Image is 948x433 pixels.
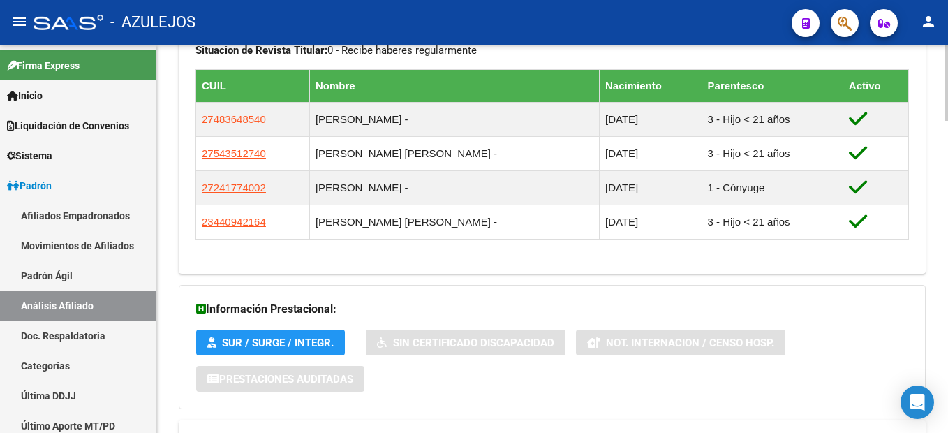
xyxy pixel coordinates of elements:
span: Firma Express [7,58,80,73]
td: [DATE] [600,170,702,205]
mat-icon: person [920,13,937,30]
th: Activo [843,69,908,102]
button: Sin Certificado Discapacidad [366,330,565,355]
button: Prestaciones Auditadas [196,366,364,392]
span: Sin Certificado Discapacidad [393,337,554,349]
td: [DATE] [600,136,702,170]
span: Liquidación de Convenios [7,118,129,133]
td: 3 - Hijo < 21 años [702,102,843,136]
button: Not. Internacion / Censo Hosp. [576,330,785,355]
h3: Información Prestacional: [196,300,908,319]
span: Inicio [7,88,43,103]
span: 27241774002 [202,182,266,193]
span: 0 - Recibe haberes regularmente [195,44,477,57]
span: - AZULEJOS [110,7,195,38]
td: [DATE] [600,205,702,239]
span: Prestaciones Auditadas [219,373,353,386]
mat-icon: menu [11,13,28,30]
th: Nombre [309,69,599,102]
td: 3 - Hijo < 21 años [702,205,843,239]
td: [DATE] [600,102,702,136]
th: CUIL [196,69,310,102]
span: SUR / SURGE / INTEGR. [222,337,334,349]
div: Open Intercom Messenger [901,386,934,419]
th: Parentesco [702,69,843,102]
th: Nacimiento [600,69,702,102]
span: 27483648540 [202,113,266,125]
td: [PERSON_NAME] [PERSON_NAME] - [309,205,599,239]
span: Sistema [7,148,52,163]
strong: Situacion de Revista Titular: [195,44,327,57]
button: SUR / SURGE / INTEGR. [196,330,345,355]
td: 1 - Cónyuge [702,170,843,205]
td: 3 - Hijo < 21 años [702,136,843,170]
td: [PERSON_NAME] - [309,170,599,205]
span: 23440942164 [202,216,266,228]
span: Not. Internacion / Censo Hosp. [606,337,774,349]
span: 27543512740 [202,147,266,159]
td: [PERSON_NAME] - [309,102,599,136]
span: Padrón [7,178,52,193]
td: [PERSON_NAME] [PERSON_NAME] - [309,136,599,170]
